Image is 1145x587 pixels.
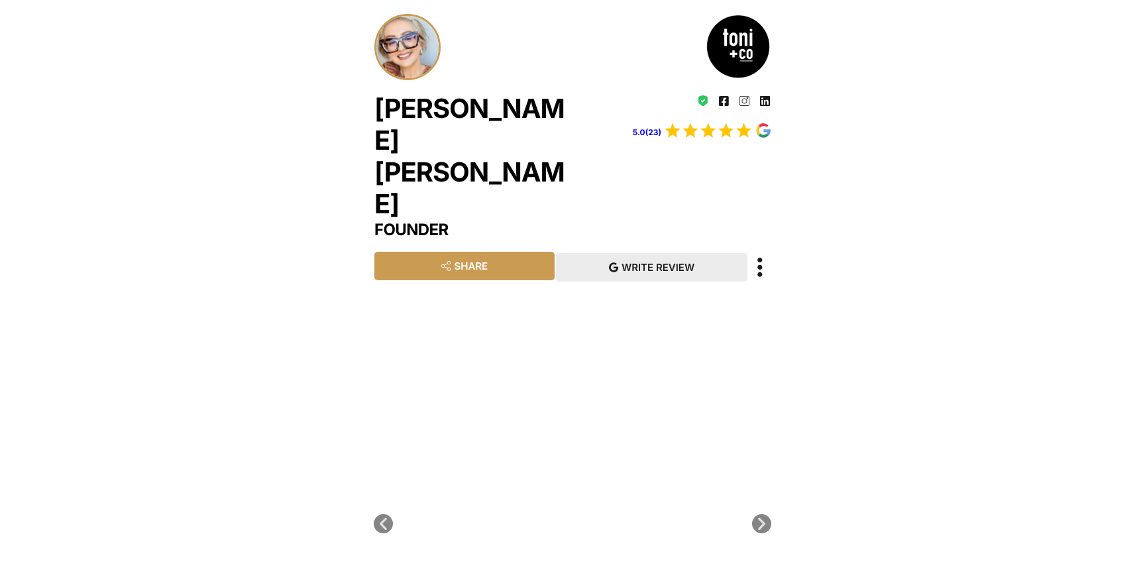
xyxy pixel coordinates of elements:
img: Toni-Photo-e1743037404706.jpg [374,14,441,80]
a: WRITE REVIEW [556,253,748,282]
div: Next [752,514,771,533]
h2: [PERSON_NAME] [PERSON_NAME] [374,93,566,220]
img: Google 5 star rating badge for verified trade and service businesses [665,123,771,139]
span: SHARE [454,261,488,271]
h3: FOUNDER [374,220,566,240]
a: 5.0(23) [633,127,661,137]
div: Previous [374,514,393,533]
a: SHARE [374,252,555,280]
span: WRITE REVIEW [622,262,694,272]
